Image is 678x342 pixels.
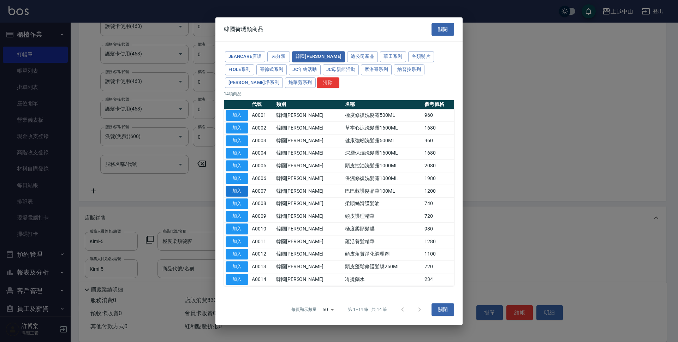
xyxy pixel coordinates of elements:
button: 加入 [226,262,248,272]
td: 頭皮角質淨化調理劑 [343,248,422,260]
td: A0003 [250,134,274,147]
p: 14 項商品 [224,91,454,97]
td: 韓國[PERSON_NAME] [274,210,344,223]
button: 關閉 [432,303,454,316]
button: 加入 [226,110,248,121]
button: 加入 [226,173,248,184]
td: 韓國[PERSON_NAME] [274,147,344,160]
td: A0011 [250,235,274,248]
button: 加入 [226,135,248,146]
td: 1200 [423,185,454,198]
button: 總公司產品 [347,51,378,62]
div: 50 [320,300,337,319]
td: 韓國[PERSON_NAME] [274,197,344,210]
td: 韓國[PERSON_NAME] [274,235,344,248]
td: 保濕修復洗髮露1000ML [343,172,422,185]
p: 每頁顯示數量 [291,306,317,313]
td: 韓國[PERSON_NAME] [274,260,344,273]
button: JeanCare店販 [225,51,265,62]
button: 加入 [226,236,248,247]
button: JC年終活動 [289,64,320,75]
td: 1680 [423,122,454,134]
td: 980 [423,223,454,235]
td: A0005 [250,160,274,172]
button: [PERSON_NAME]塔系列 [225,77,283,88]
button: 關閉 [432,23,454,36]
td: A0008 [250,197,274,210]
td: A0010 [250,223,274,235]
td: 韓國[PERSON_NAME] [274,134,344,147]
button: 加入 [226,211,248,222]
span: 韓國荷琇類商品 [224,26,263,33]
td: 740 [423,197,454,210]
button: 各類髮片 [408,51,434,62]
button: 加入 [226,186,248,197]
button: 韓國[PERSON_NAME] [292,51,345,62]
td: 冷燙藥水 [343,273,422,286]
td: 720 [423,260,454,273]
td: 720 [423,210,454,223]
th: 代號 [250,100,274,109]
button: 加入 [226,223,248,234]
button: 加入 [226,249,248,260]
td: 1280 [423,235,454,248]
td: 960 [423,109,454,122]
td: 韓國[PERSON_NAME] [274,109,344,122]
button: 哥德式系列 [256,64,287,75]
button: 華田系列 [380,51,406,62]
button: 施華蔻系列 [285,77,316,88]
td: 韓國[PERSON_NAME] [274,273,344,286]
button: 加入 [226,161,248,172]
button: 摩洛哥系列 [361,64,392,75]
td: 柔順絲滑護髮油 [343,197,422,210]
td: 蘊活養髮精華 [343,235,422,248]
button: 加入 [226,148,248,159]
td: 韓國[PERSON_NAME] [274,248,344,260]
td: 極度修復洗髮露500ML [343,109,422,122]
td: A0007 [250,185,274,198]
button: 加入 [226,122,248,133]
td: 234 [423,273,454,286]
td: A0006 [250,172,274,185]
button: 加入 [226,198,248,209]
td: 韓國[PERSON_NAME] [274,223,344,235]
td: A0004 [250,147,274,160]
td: 960 [423,134,454,147]
td: 韓國[PERSON_NAME] [274,122,344,134]
td: A0009 [250,210,274,223]
td: 頭皮護理精華 [343,210,422,223]
button: 加入 [226,274,248,285]
td: 1100 [423,248,454,260]
td: 巴巴蘇護髮晶華100ML [343,185,422,198]
td: 極度柔順髮膜 [343,223,422,235]
td: A0002 [250,122,274,134]
td: A0013 [250,260,274,273]
td: A0014 [250,273,274,286]
td: 1680 [423,147,454,160]
td: 頭皮蓬鬆修護髮膜250ML [343,260,422,273]
td: 韓國[PERSON_NAME] [274,160,344,172]
button: Fiole系列 [225,64,254,75]
td: 頭皮控油洗髮露1000ML [343,160,422,172]
td: 韓國[PERSON_NAME] [274,172,344,185]
th: 參考價格 [423,100,454,109]
th: 名稱 [343,100,422,109]
td: 2080 [423,160,454,172]
td: A0012 [250,248,274,260]
button: 納普拉系列 [394,64,424,75]
p: 第 1–14 筆 共 14 筆 [348,306,387,313]
th: 類別 [274,100,344,109]
button: 未分類 [267,51,290,62]
button: JC母親節活動 [323,64,359,75]
td: 草本心涼洗髮露1600ML [343,122,422,134]
td: 健康強韌洗髮露500ML [343,134,422,147]
td: 深層保濕洗髮露1600ML [343,147,422,160]
td: A0001 [250,109,274,122]
td: 韓國[PERSON_NAME] [274,185,344,198]
button: 清除 [317,77,339,88]
td: 1980 [423,172,454,185]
